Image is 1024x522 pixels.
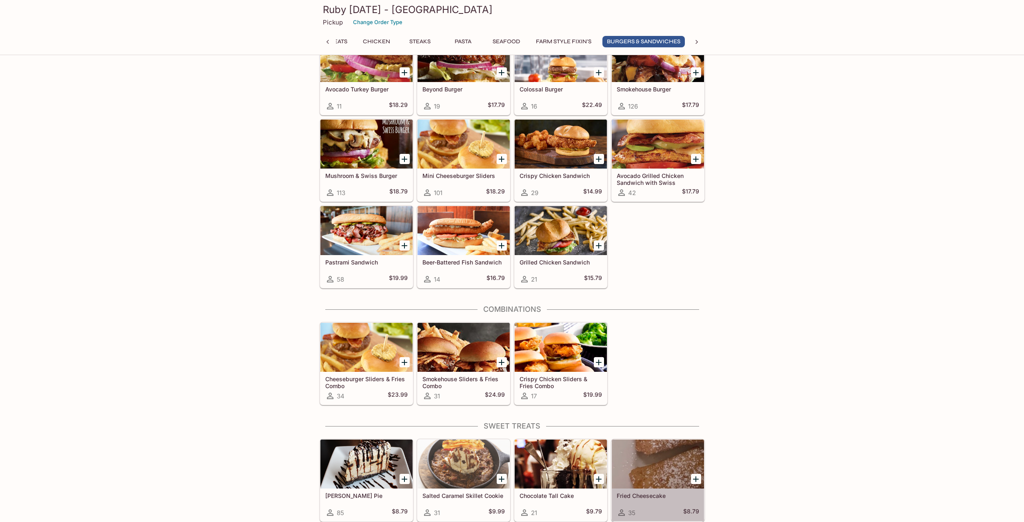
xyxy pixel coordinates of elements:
[422,492,505,499] h5: Salted Caramel Skillet Cookie
[358,36,395,47] button: Chicken
[445,36,482,47] button: Pasta
[515,33,607,82] div: Colossal Burger
[617,172,699,186] h5: Avocado Grilled Chicken Sandwich with Swiss
[325,492,408,499] h5: [PERSON_NAME] Pie
[602,36,685,47] button: Burgers & Sandwiches
[325,375,408,389] h5: Cheeseburger Sliders & Fries Combo
[320,439,413,522] a: [PERSON_NAME] Pie85$8.79
[434,102,440,110] span: 19
[682,101,699,111] h5: $17.79
[612,440,704,489] div: Fried Cheesecake
[497,67,507,78] button: Add Beyond Burger
[320,206,413,255] div: Pastrami Sandwich
[320,119,413,202] a: Mushroom & Swiss Burger113$18.79
[489,508,505,518] h5: $9.99
[515,323,607,372] div: Crispy Chicken Sliders & Fries Combo
[417,439,510,522] a: Salted Caramel Skillet Cookie31$9.99
[515,120,607,169] div: Crispy Chicken Sandwich
[422,259,505,266] h5: Beer-Battered Fish Sandwich
[418,120,510,169] div: Mini Cheeseburger Sliders
[486,274,505,284] h5: $16.79
[520,259,602,266] h5: Grilled Chicken Sandwich
[320,120,413,169] div: Mushroom & Swiss Burger
[628,509,635,517] span: 35
[531,36,596,47] button: Farm Style Fixin's
[584,274,602,284] h5: $15.79
[325,86,408,93] h5: Avocado Turkey Burger
[594,357,604,367] button: Add Crispy Chicken Sliders & Fries Combo
[417,33,510,115] a: Beyond Burger19$17.79
[400,357,410,367] button: Add Cheeseburger Sliders & Fries Combo
[392,508,408,518] h5: $8.79
[320,305,705,314] h4: Combinations
[520,492,602,499] h5: Chocolate Tall Cake
[320,33,413,82] div: Avocado Turkey Burger
[531,189,538,197] span: 29
[682,188,699,198] h5: $17.79
[531,102,537,110] span: 16
[422,86,505,93] h5: Beyond Burger
[617,86,699,93] h5: Smokehouse Burger
[323,18,343,26] p: Pickup
[400,240,410,251] button: Add Pastrami Sandwich
[400,474,410,484] button: Add Mudd Pie
[422,375,505,389] h5: Smokehouse Sliders & Fries Combo
[531,275,537,283] span: 21
[520,375,602,389] h5: Crispy Chicken Sliders & Fries Combo
[514,439,607,522] a: Chocolate Tall Cake21$9.79
[691,154,701,164] button: Add Avocado Grilled Chicken Sandwich with Swiss
[389,101,408,111] h5: $18.29
[497,357,507,367] button: Add Smokehouse Sliders & Fries Combo
[594,154,604,164] button: Add Crispy Chicken Sandwich
[617,492,699,499] h5: Fried Cheesecake
[520,86,602,93] h5: Colossal Burger
[337,189,345,197] span: 113
[583,188,602,198] h5: $14.99
[497,474,507,484] button: Add Salted Caramel Skillet Cookie
[594,67,604,78] button: Add Colossal Burger
[418,33,510,82] div: Beyond Burger
[418,440,510,489] div: Salted Caramel Skillet Cookie
[583,391,602,401] h5: $19.99
[611,439,704,522] a: Fried Cheesecake35$8.79
[486,188,505,198] h5: $18.29
[337,102,342,110] span: 11
[611,33,704,115] a: Smokehouse Burger126$17.79
[325,172,408,179] h5: Mushroom & Swiss Burger
[628,189,636,197] span: 42
[514,33,607,115] a: Colossal Burger16$22.49
[418,206,510,255] div: Beer-Battered Fish Sandwich
[337,392,344,400] span: 34
[417,322,510,405] a: Smokehouse Sliders & Fries Combo31$24.99
[434,275,440,283] span: 14
[683,508,699,518] h5: $8.79
[320,206,413,288] a: Pastrami Sandwich58$19.99
[514,119,607,202] a: Crispy Chicken Sandwich29$14.99
[418,323,510,372] div: Smokehouse Sliders & Fries Combo
[417,206,510,288] a: Beer-Battered Fish Sandwich14$16.79
[691,67,701,78] button: Add Smokehouse Burger
[582,101,602,111] h5: $22.49
[320,422,705,431] h4: Sweet Treats
[388,391,408,401] h5: $23.99
[488,101,505,111] h5: $17.79
[400,154,410,164] button: Add Mushroom & Swiss Burger
[515,206,607,255] div: Grilled Chicken Sandwich
[337,275,344,283] span: 58
[389,188,408,198] h5: $18.79
[320,33,413,115] a: Avocado Turkey Burger11$18.29
[349,16,406,29] button: Change Order Type
[594,474,604,484] button: Add Chocolate Tall Cake
[531,509,537,517] span: 21
[434,509,440,517] span: 31
[497,154,507,164] button: Add Mini Cheeseburger Sliders
[612,120,704,169] div: Avocado Grilled Chicken Sandwich with Swiss
[531,392,537,400] span: 17
[612,33,704,82] div: Smokehouse Burger
[586,508,602,518] h5: $9.79
[520,172,602,179] h5: Crispy Chicken Sandwich
[320,323,413,372] div: Cheeseburger Sliders & Fries Combo
[320,322,413,405] a: Cheeseburger Sliders & Fries Combo34$23.99
[400,67,410,78] button: Add Avocado Turkey Burger
[628,102,638,110] span: 126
